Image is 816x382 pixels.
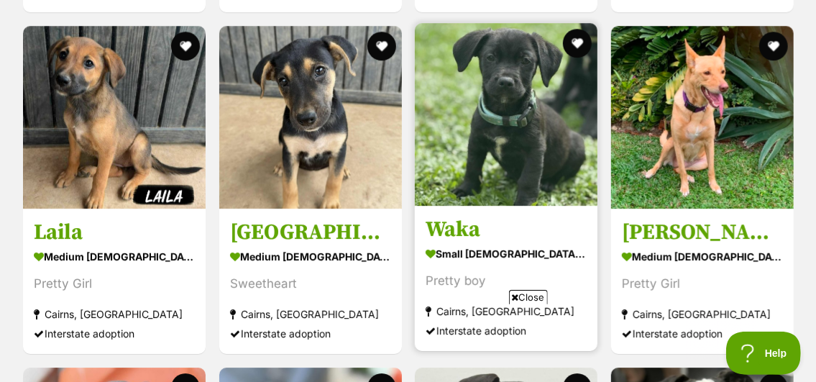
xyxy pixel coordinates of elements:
[23,208,206,354] a: Laila medium [DEMOGRAPHIC_DATA] Dog Pretty Girl Cairns, [GEOGRAPHIC_DATA] Interstate adoption fav...
[34,246,195,267] div: medium [DEMOGRAPHIC_DATA] Dog
[34,304,195,324] div: Cairns, [GEOGRAPHIC_DATA]
[230,246,391,267] div: medium [DEMOGRAPHIC_DATA] Dog
[426,301,587,321] div: Cairns, [GEOGRAPHIC_DATA]
[726,332,802,375] iframe: Help Scout Beacon - Open
[415,23,597,206] img: Waka
[563,29,592,58] button: favourite
[367,32,395,60] button: favourite
[509,290,548,304] span: Close
[622,324,783,343] div: Interstate adoption
[230,219,391,246] h3: [GEOGRAPHIC_DATA]
[171,32,200,60] button: favourite
[426,216,587,243] h3: Waka
[23,26,206,209] img: Laila
[34,324,195,343] div: Interstate adoption
[219,208,402,354] a: [GEOGRAPHIC_DATA] medium [DEMOGRAPHIC_DATA] Dog Sweetheart Cairns, [GEOGRAPHIC_DATA] Interstate a...
[34,219,195,246] h3: Laila
[758,32,787,60] button: favourite
[426,271,587,291] div: Pretty boy
[219,26,402,209] img: London
[230,274,391,294] div: Sweetheart
[426,243,587,264] div: small [DEMOGRAPHIC_DATA] Dog
[611,26,794,209] img: Cleo
[622,219,783,246] h3: [PERSON_NAME]
[34,274,195,294] div: Pretty Girl
[60,310,757,375] iframe: Advertisement
[622,304,783,324] div: Cairns, [GEOGRAPHIC_DATA]
[611,208,794,354] a: [PERSON_NAME] medium [DEMOGRAPHIC_DATA] Dog Pretty Girl Cairns, [GEOGRAPHIC_DATA] Interstate adop...
[415,205,597,351] a: Waka small [DEMOGRAPHIC_DATA] Dog Pretty boy Cairns, [GEOGRAPHIC_DATA] Interstate adoption favourite
[622,274,783,294] div: Pretty Girl
[622,246,783,267] div: medium [DEMOGRAPHIC_DATA] Dog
